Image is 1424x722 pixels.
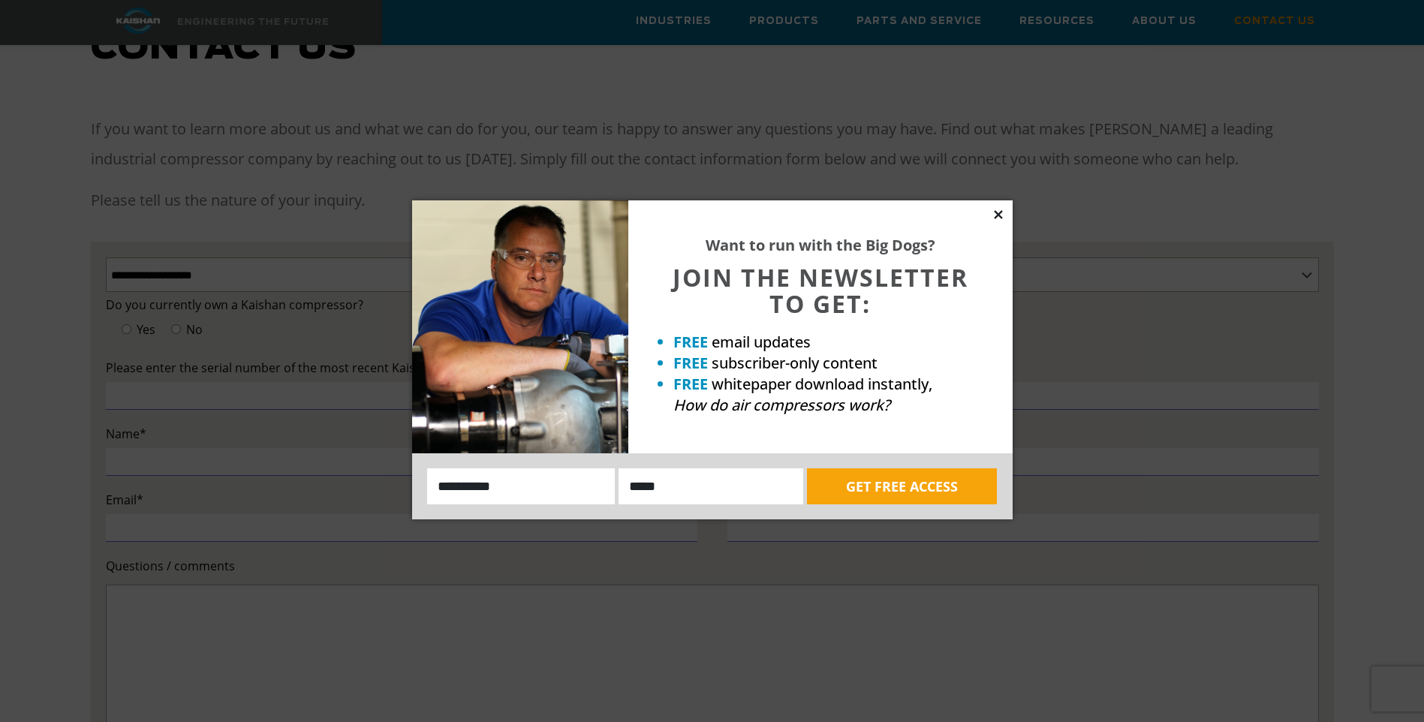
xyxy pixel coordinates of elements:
[427,468,616,504] input: Name:
[712,374,932,394] span: whitepaper download instantly,
[992,208,1005,221] button: Close
[673,353,708,373] strong: FREE
[673,261,968,320] span: JOIN THE NEWSLETTER TO GET:
[706,235,935,255] strong: Want to run with the Big Dogs?
[673,395,890,415] em: How do air compressors work?
[673,374,708,394] strong: FREE
[807,468,997,504] button: GET FREE ACCESS
[712,353,878,373] span: subscriber-only content
[619,468,803,504] input: Email
[673,332,708,352] strong: FREE
[712,332,811,352] span: email updates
